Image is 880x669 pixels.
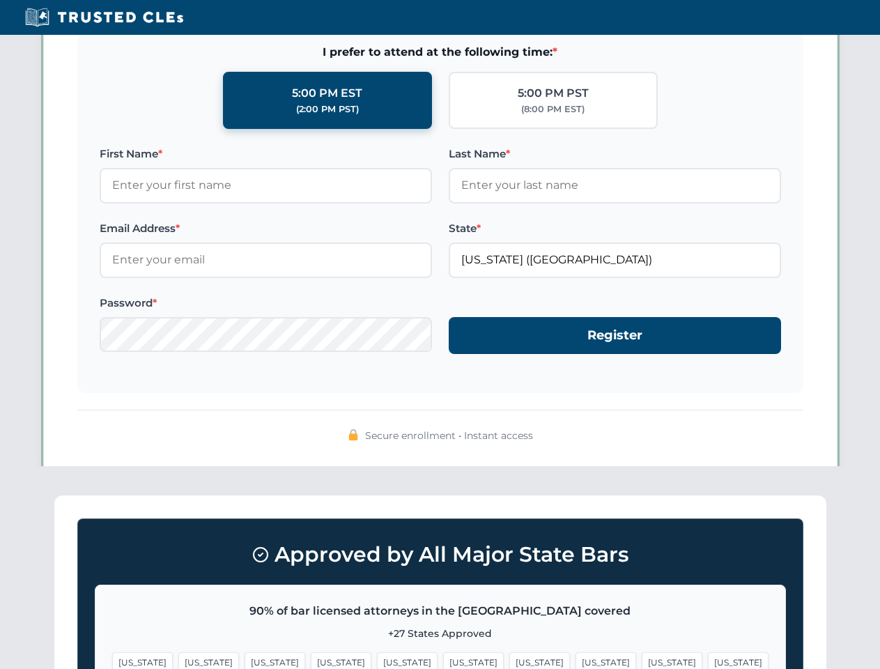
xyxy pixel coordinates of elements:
[449,317,781,354] button: Register
[100,243,432,277] input: Enter your email
[21,7,187,28] img: Trusted CLEs
[100,146,432,162] label: First Name
[449,168,781,203] input: Enter your last name
[112,626,769,641] p: +27 States Approved
[518,84,589,102] div: 5:00 PM PST
[296,102,359,116] div: (2:00 PM PST)
[449,146,781,162] label: Last Name
[100,220,432,237] label: Email Address
[112,602,769,620] p: 90% of bar licensed attorneys in the [GEOGRAPHIC_DATA] covered
[521,102,585,116] div: (8:00 PM EST)
[449,220,781,237] label: State
[348,429,359,440] img: 🔒
[292,84,362,102] div: 5:00 PM EST
[365,428,533,443] span: Secure enrollment • Instant access
[449,243,781,277] input: Florida (FL)
[95,536,786,574] h3: Approved by All Major State Bars
[100,43,781,61] span: I prefer to attend at the following time:
[100,168,432,203] input: Enter your first name
[100,295,432,312] label: Password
